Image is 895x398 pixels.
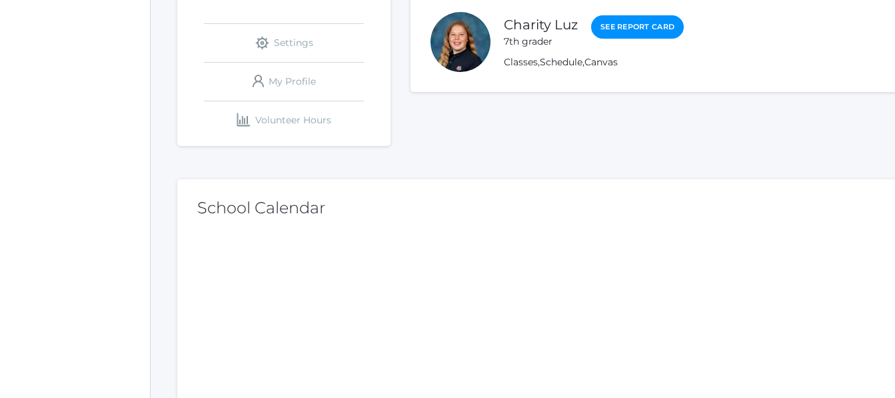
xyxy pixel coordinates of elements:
a: See Report Card [591,15,684,39]
a: Canvas [584,56,618,68]
div: Charity Luz [431,12,490,72]
a: Schedule [540,56,582,68]
a: Classes [504,56,538,68]
a: Settings [204,24,364,62]
div: , , [504,55,684,69]
a: Charity Luz [504,17,578,33]
a: Volunteer Hours [204,101,364,139]
a: My Profile [204,63,364,101]
div: 7th grader [504,35,578,49]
